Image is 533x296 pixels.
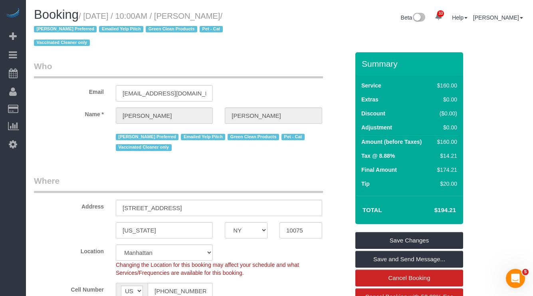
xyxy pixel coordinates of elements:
a: Help [452,14,468,21]
label: Amount (before Taxes) [361,138,422,146]
a: Save and Send Message... [355,251,463,268]
span: 33 [437,10,444,17]
label: Discount [361,109,385,117]
label: Tip [361,180,370,188]
div: ($0.00) [434,109,457,117]
a: 33 [431,8,446,26]
img: Automaid Logo [5,8,21,19]
label: Location [28,244,110,255]
label: Email [28,85,110,96]
h3: Summary [362,59,459,68]
label: Name * [28,107,110,118]
label: Tax @ 8.88% [361,152,395,160]
div: $174.21 [434,166,457,174]
span: Emailed Yelp Pitch [99,26,143,32]
div: $0.00 [434,95,457,103]
input: Zip Code [279,222,322,238]
div: $0.00 [434,123,457,131]
input: Last Name [225,107,322,124]
div: $160.00 [434,81,457,89]
span: Vaccinated Cleaner only [34,40,90,46]
a: Cancel Booking [355,270,463,286]
span: Booking [34,8,79,22]
label: Final Amount [361,166,397,174]
label: Cell Number [28,283,110,294]
a: Beta [401,14,426,21]
input: Email [116,85,213,101]
a: Save Changes [355,232,463,249]
span: Emailed Yelp Pitch [181,134,225,140]
span: Pet - Cat [200,26,223,32]
span: / [34,12,225,48]
span: Green Clean Products [146,26,197,32]
input: City [116,222,213,238]
small: / [DATE] / 10:00AM / [PERSON_NAME] [34,12,225,48]
iframe: Intercom live chat [506,269,525,288]
strong: Total [363,207,382,213]
input: First Name [116,107,213,124]
span: [PERSON_NAME] Preferred [34,26,97,32]
span: Changing the Location for this booking may affect your schedule and what Services/Frequencies are... [116,262,299,276]
label: Service [361,81,381,89]
span: 5 [522,269,529,275]
span: Pet - Cat [281,134,305,140]
legend: Who [34,60,323,78]
legend: Where [34,175,323,193]
label: Adjustment [361,123,392,131]
span: Vaccinated Cleaner only [116,144,172,151]
div: $14.21 [434,152,457,160]
span: Green Clean Products [228,134,279,140]
label: Address [28,200,110,211]
div: $20.00 [434,180,457,188]
img: New interface [412,13,425,23]
a: [PERSON_NAME] [473,14,523,21]
label: Extras [361,95,378,103]
h4: $194.21 [410,207,456,214]
span: [PERSON_NAME] Preferred [116,134,178,140]
div: $160.00 [434,138,457,146]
